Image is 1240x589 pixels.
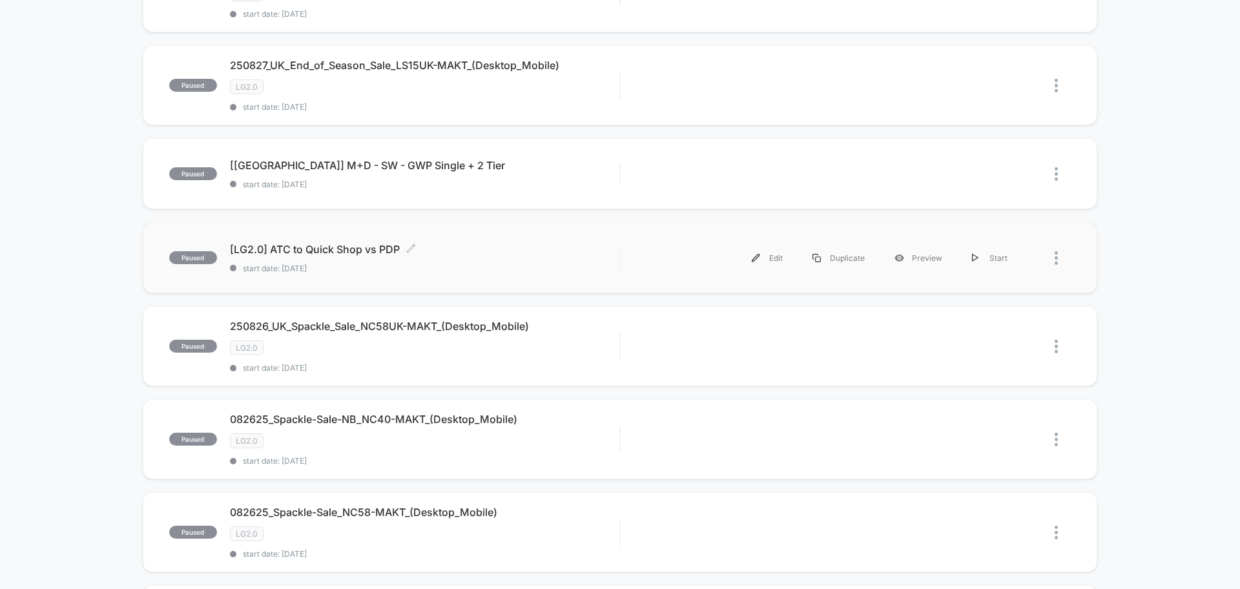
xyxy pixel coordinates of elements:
span: start date: [DATE] [230,456,619,466]
span: start date: [DATE] [230,102,619,112]
div: Duplicate [798,243,880,273]
span: [[GEOGRAPHIC_DATA]] M+D - SW - GWP Single + 2 Tier [230,159,619,172]
span: start date: [DATE] [230,363,619,373]
span: 082625_Spackle-Sale-NB_NC40-MAKT_(Desktop_Mobile) [230,413,619,426]
img: menu [812,254,821,262]
span: paused [169,340,217,353]
img: menu [972,254,978,262]
span: 250826_UK_Spackle_Sale_NC58UK-MAKT_(Desktop_Mobile) [230,320,619,333]
span: start date: [DATE] [230,9,619,19]
img: menu [752,254,760,262]
div: Preview [880,243,957,273]
span: start date: [DATE] [230,549,619,559]
span: paused [169,79,217,92]
span: LG2.0 [230,433,263,448]
img: close [1055,79,1058,92]
span: start date: [DATE] [230,263,619,273]
span: paused [169,251,217,264]
span: 250827_UK_End_of_Season_Sale_LS15UK-MAKT_(Desktop_Mobile) [230,59,619,72]
span: LG2.0 [230,79,263,94]
span: start date: [DATE] [230,180,619,189]
div: Edit [737,243,798,273]
span: paused [169,526,217,539]
span: 082625_Spackle-Sale_NC58-MAKT_(Desktop_Mobile) [230,506,619,519]
span: LG2.0 [230,526,263,541]
img: close [1055,433,1058,446]
div: Start [957,243,1022,273]
img: close [1055,251,1058,265]
span: paused [169,433,217,446]
img: close [1055,167,1058,181]
span: LG2.0 [230,340,263,355]
img: close [1055,526,1058,539]
span: [LG2.0] ATC to Quick Shop vs PDP [230,243,619,256]
span: paused [169,167,217,180]
img: close [1055,340,1058,353]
